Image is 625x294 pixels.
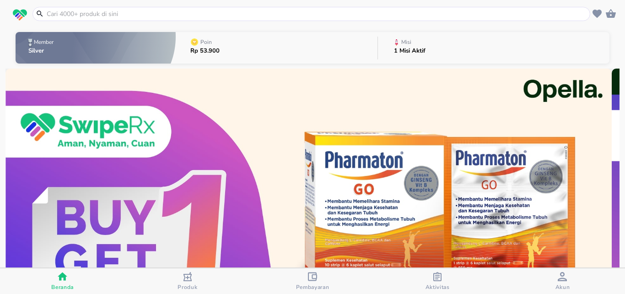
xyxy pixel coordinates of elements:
span: Beranda [51,283,74,291]
p: 1 Misi Aktif [394,48,426,54]
p: Member [34,39,54,45]
button: Pembayaran [250,268,375,294]
span: Aktivitas [426,283,450,291]
p: Silver [28,48,55,54]
span: Akun [555,283,570,291]
img: logo_swiperx_s.bd005f3b.svg [13,9,27,21]
button: Aktivitas [375,268,500,294]
button: PoinRp 53.900 [176,30,377,66]
p: Rp 53.900 [190,48,220,54]
button: Akun [500,268,625,294]
button: Produk [125,268,250,294]
p: Poin [200,39,212,45]
p: Misi [401,39,411,45]
input: Cari 4000+ produk di sini [46,9,588,19]
span: Produk [178,283,197,291]
button: Misi1 Misi Aktif [378,30,609,66]
span: Pembayaran [296,283,329,291]
button: MemberSilver [16,30,176,66]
